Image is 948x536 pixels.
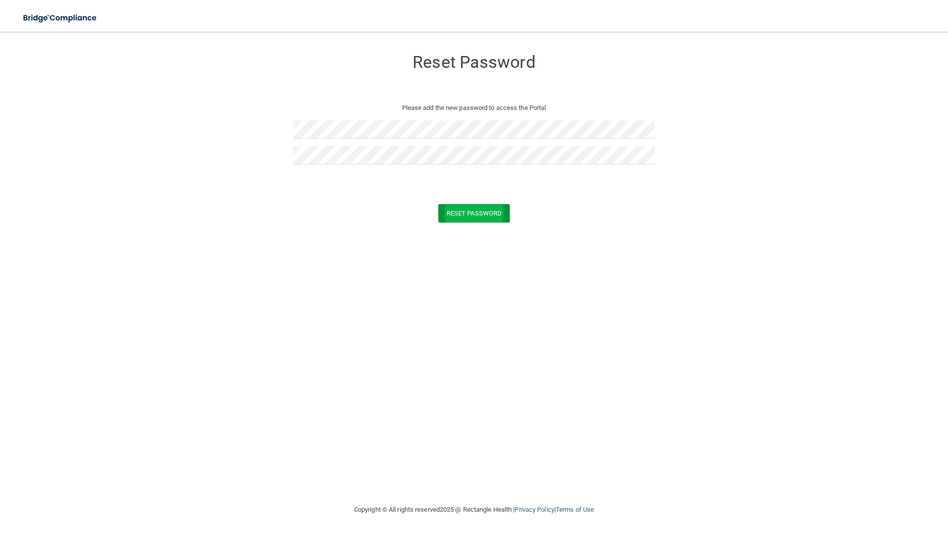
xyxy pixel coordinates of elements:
[293,53,655,71] h3: Reset Password
[300,102,648,114] p: Please add the new password to access the Portal
[556,506,594,513] a: Terms of Use
[776,466,936,505] iframe: Drift Widget Chat Controller
[15,8,106,28] img: bridge_compliance_login_screen.278c3ca4.svg
[293,494,655,526] div: Copyright © All rights reserved 2025 @ Rectangle Health | |
[515,506,554,513] a: Privacy Policy
[438,204,510,222] button: Reset Password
